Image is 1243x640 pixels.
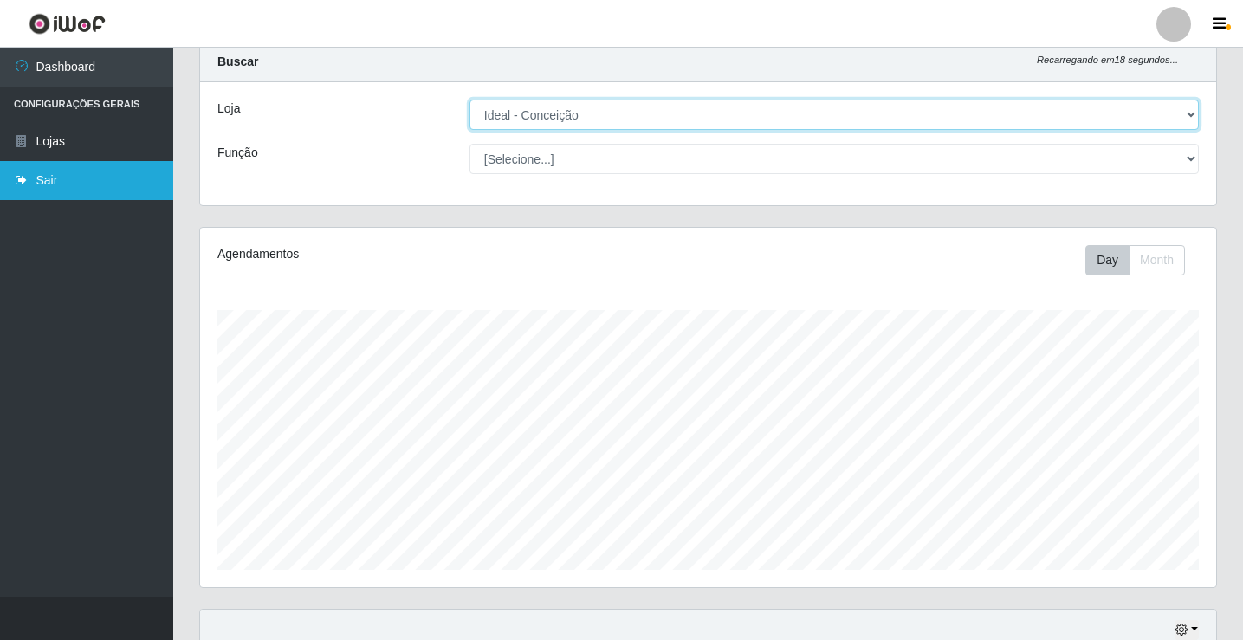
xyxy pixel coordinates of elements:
[217,245,612,263] div: Agendamentos
[217,55,258,68] strong: Buscar
[217,144,258,162] label: Função
[1037,55,1178,65] i: Recarregando em 18 segundos...
[1085,245,1130,275] button: Day
[1129,245,1185,275] button: Month
[217,100,240,118] label: Loja
[1085,245,1199,275] div: Toolbar with button groups
[1085,245,1185,275] div: First group
[29,13,106,35] img: CoreUI Logo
